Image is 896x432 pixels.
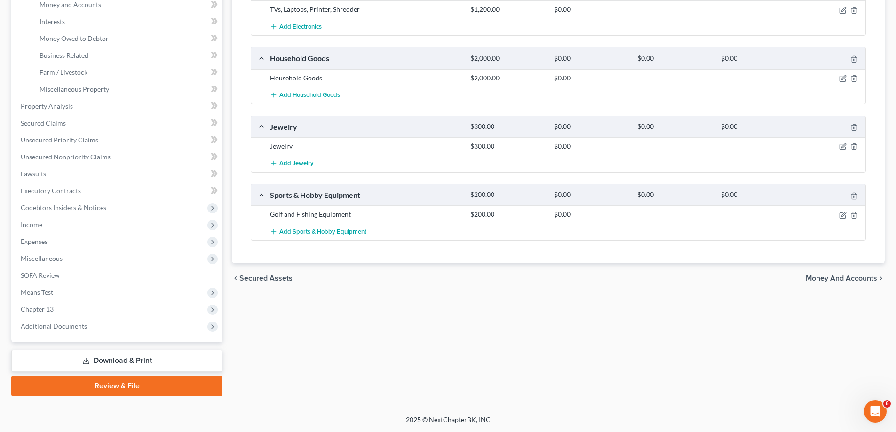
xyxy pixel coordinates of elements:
[265,122,466,132] div: Jewelry
[806,275,877,282] span: Money and Accounts
[466,73,549,83] div: $2,000.00
[180,415,716,432] div: 2025 © NextChapterBK, INC
[11,350,222,372] a: Download & Print
[265,53,466,63] div: Household Goods
[32,13,222,30] a: Interests
[11,376,222,396] a: Review & File
[21,187,81,195] span: Executory Contracts
[265,190,466,200] div: Sports & Hobby Equipment
[40,68,87,76] span: Farm / Livestock
[279,160,314,167] span: Add Jewelry
[549,73,633,83] div: $0.00
[633,190,716,199] div: $0.00
[21,119,66,127] span: Secured Claims
[40,34,109,42] span: Money Owed to Debtor
[13,115,222,132] a: Secured Claims
[13,98,222,115] a: Property Analysis
[13,149,222,165] a: Unsecured Nonpriority Claims
[270,86,340,104] button: Add Household Goods
[21,288,53,296] span: Means Test
[21,170,46,178] span: Lawsuits
[40,85,109,93] span: Miscellaneous Property
[21,220,42,228] span: Income
[13,267,222,284] a: SOFA Review
[32,47,222,64] a: Business Related
[265,73,466,83] div: Household Goods
[279,228,366,236] span: Add Sports & Hobby Equipment
[466,210,549,219] div: $200.00
[466,5,549,14] div: $1,200.00
[13,182,222,199] a: Executory Contracts
[466,141,549,151] div: $300.00
[270,155,314,172] button: Add Jewelry
[279,23,322,31] span: Add Electronics
[21,204,106,212] span: Codebtors Insiders & Notices
[549,54,633,63] div: $0.00
[21,102,73,110] span: Property Analysis
[265,210,466,219] div: Golf and Fishing Equipment
[21,322,87,330] span: Additional Documents
[265,5,466,14] div: TVs, Laptops, Printer, Shredder
[232,275,239,282] i: chevron_left
[21,271,60,279] span: SOFA Review
[549,5,633,14] div: $0.00
[877,275,885,282] i: chevron_right
[716,190,800,199] div: $0.00
[864,400,887,423] iframe: Intercom live chat
[806,275,885,282] button: Money and Accounts chevron_right
[21,237,48,245] span: Expenses
[466,122,549,131] div: $300.00
[239,275,293,282] span: Secured Assets
[466,54,549,63] div: $2,000.00
[633,122,716,131] div: $0.00
[549,210,633,219] div: $0.00
[270,223,366,240] button: Add Sports & Hobby Equipment
[549,141,633,151] div: $0.00
[13,132,222,149] a: Unsecured Priority Claims
[549,122,633,131] div: $0.00
[32,81,222,98] a: Miscellaneous Property
[883,400,891,408] span: 6
[21,254,63,262] span: Miscellaneous
[21,136,98,144] span: Unsecured Priority Claims
[40,17,65,25] span: Interests
[279,91,340,99] span: Add Household Goods
[466,190,549,199] div: $200.00
[40,0,101,8] span: Money and Accounts
[716,54,800,63] div: $0.00
[549,190,633,199] div: $0.00
[716,122,800,131] div: $0.00
[265,141,466,151] div: Jewelry
[232,275,293,282] button: chevron_left Secured Assets
[633,54,716,63] div: $0.00
[32,30,222,47] a: Money Owed to Debtor
[270,18,322,35] button: Add Electronics
[21,153,111,161] span: Unsecured Nonpriority Claims
[32,64,222,81] a: Farm / Livestock
[13,165,222,182] a: Lawsuits
[21,305,54,313] span: Chapter 13
[40,51,88,59] span: Business Related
